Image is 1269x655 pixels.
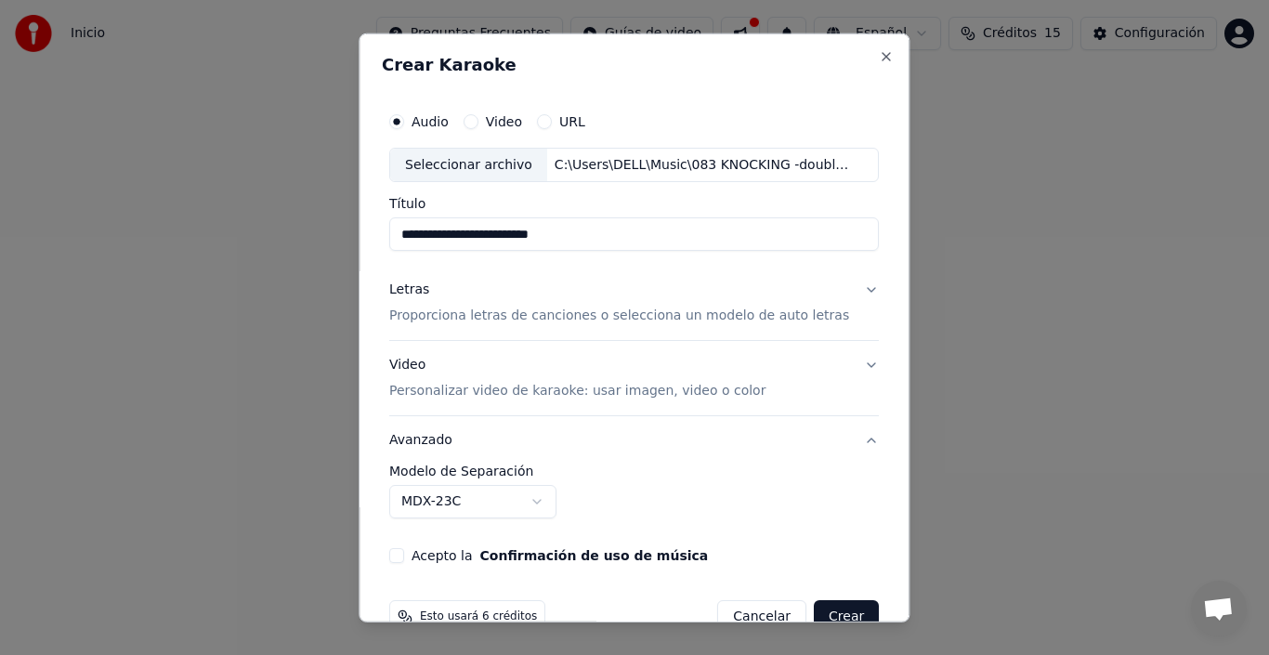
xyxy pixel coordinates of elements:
button: Cancelar [718,600,807,634]
label: URL [559,114,585,127]
span: Esto usará 6 créditos [420,609,537,624]
h2: Crear Karaoke [382,56,886,72]
div: Avanzado [389,465,879,533]
button: LetrasProporciona letras de canciones o selecciona un modelo de auto letras [389,266,879,340]
label: Video [486,114,522,127]
div: Video [389,356,765,400]
div: Seleccionar archivo [390,148,547,181]
p: Proporciona letras de canciones o selecciona un modelo de auto letras [389,307,849,325]
div: Letras [389,281,429,299]
label: Título [389,197,879,210]
button: VideoPersonalizar video de karaoke: usar imagen, video o color [389,341,879,415]
label: Modelo de Separación [389,465,879,478]
div: C:\Users\DELL\Music\083 KNOCKING -double vision.mp3 [547,155,863,174]
label: Acepto la [412,549,708,562]
p: Personalizar video de karaoke: usar imagen, video o color [389,382,765,400]
label: Audio [412,114,449,127]
button: Avanzado [389,416,879,465]
button: Crear [814,600,879,634]
button: Acepto la [480,549,709,562]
